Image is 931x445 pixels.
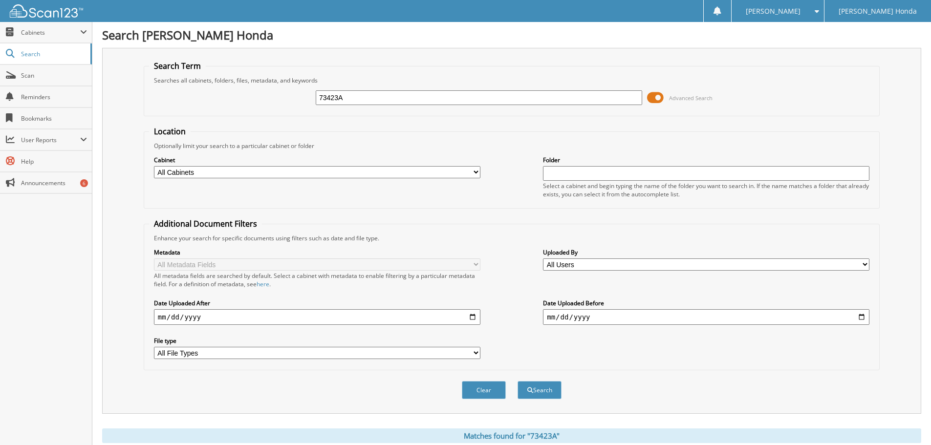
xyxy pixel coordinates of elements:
h1: Search [PERSON_NAME] Honda [102,27,921,43]
input: start [154,309,480,325]
div: Select a cabinet and begin typing the name of the folder you want to search in. If the name match... [543,182,869,198]
label: Date Uploaded After [154,299,480,307]
label: Metadata [154,248,480,256]
label: Cabinet [154,156,480,164]
legend: Additional Document Filters [149,218,262,229]
a: here [257,280,269,288]
span: User Reports [21,136,80,144]
span: Scan [21,71,87,80]
span: Cabinets [21,28,80,37]
span: [PERSON_NAME] Honda [839,8,917,14]
span: [PERSON_NAME] [746,8,801,14]
img: scan123-logo-white.svg [10,4,83,18]
legend: Search Term [149,61,206,71]
input: end [543,309,869,325]
label: Folder [543,156,869,164]
span: Reminders [21,93,87,101]
button: Search [518,381,562,399]
div: Optionally limit your search to a particular cabinet or folder [149,142,874,150]
div: Searches all cabinets, folders, files, metadata, and keywords [149,76,874,85]
span: Bookmarks [21,114,87,123]
span: Advanced Search [669,94,713,102]
span: Help [21,157,87,166]
label: Uploaded By [543,248,869,256]
div: Enhance your search for specific documents using filters such as date and file type. [149,234,874,242]
span: Search [21,50,86,58]
div: All metadata fields are searched by default. Select a cabinet with metadata to enable filtering b... [154,272,480,288]
div: Matches found for "73423A" [102,428,921,443]
legend: Location [149,126,191,137]
div: 6 [80,179,88,187]
span: Announcements [21,179,87,187]
label: File type [154,337,480,345]
label: Date Uploaded Before [543,299,869,307]
button: Clear [462,381,506,399]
